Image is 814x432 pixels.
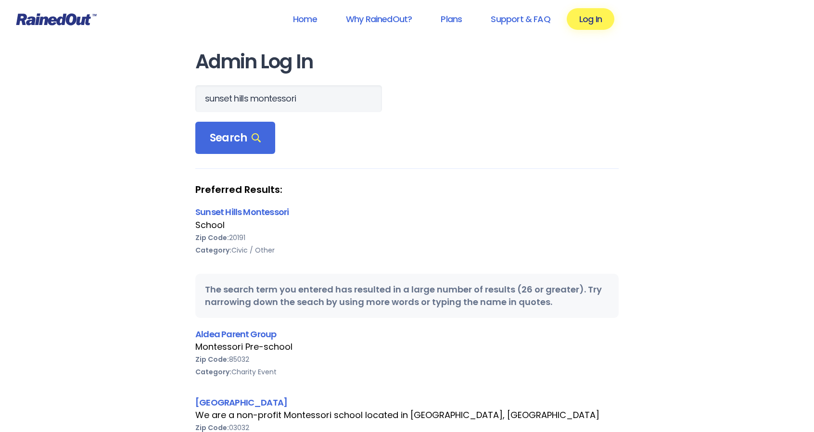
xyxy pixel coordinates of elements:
[195,233,229,242] b: Zip Code:
[195,328,619,341] div: Aldea Parent Group
[195,409,619,421] div: We are a non-profit Montessori school located in [GEOGRAPHIC_DATA], [GEOGRAPHIC_DATA]
[567,8,614,30] a: Log In
[195,183,619,196] strong: Preferred Results:
[195,85,382,112] input: Search Orgs…
[195,355,229,364] b: Zip Code:
[195,367,231,377] b: Category:
[280,8,330,30] a: Home
[195,205,619,218] div: Sunset Hills Montessori
[195,353,619,366] div: 85032
[195,366,619,378] div: Charity Event
[210,131,261,145] span: Search
[195,206,289,218] a: Sunset Hills Montessori
[195,51,619,73] h1: Admin Log In
[195,396,619,409] div: [GEOGRAPHIC_DATA]
[195,122,275,154] div: Search
[195,341,619,353] div: Montessori Pre-school
[478,8,562,30] a: Support & FAQ
[195,244,619,256] div: Civic / Other
[195,328,276,340] a: Aldea Parent Group
[195,231,619,244] div: 20191
[195,245,231,255] b: Category:
[333,8,425,30] a: Why RainedOut?
[428,8,474,30] a: Plans
[195,396,287,408] a: [GEOGRAPHIC_DATA]
[195,219,619,231] div: School
[195,274,619,318] div: The search term you entered has resulted in a large number of results (26 or greater). Try narrow...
